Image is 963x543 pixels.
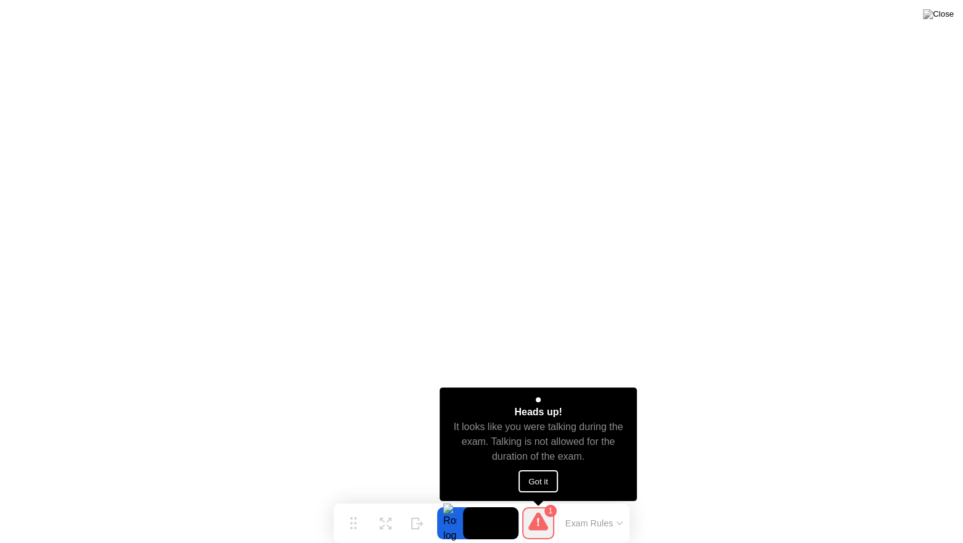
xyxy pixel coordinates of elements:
[451,420,626,464] div: It looks like you were talking during the exam. Talking is not allowed for the duration of the exam.
[544,505,557,517] div: 1
[562,518,627,529] button: Exam Rules
[514,405,562,420] div: Heads up!
[518,470,558,492] button: Got it
[923,9,954,19] img: Close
